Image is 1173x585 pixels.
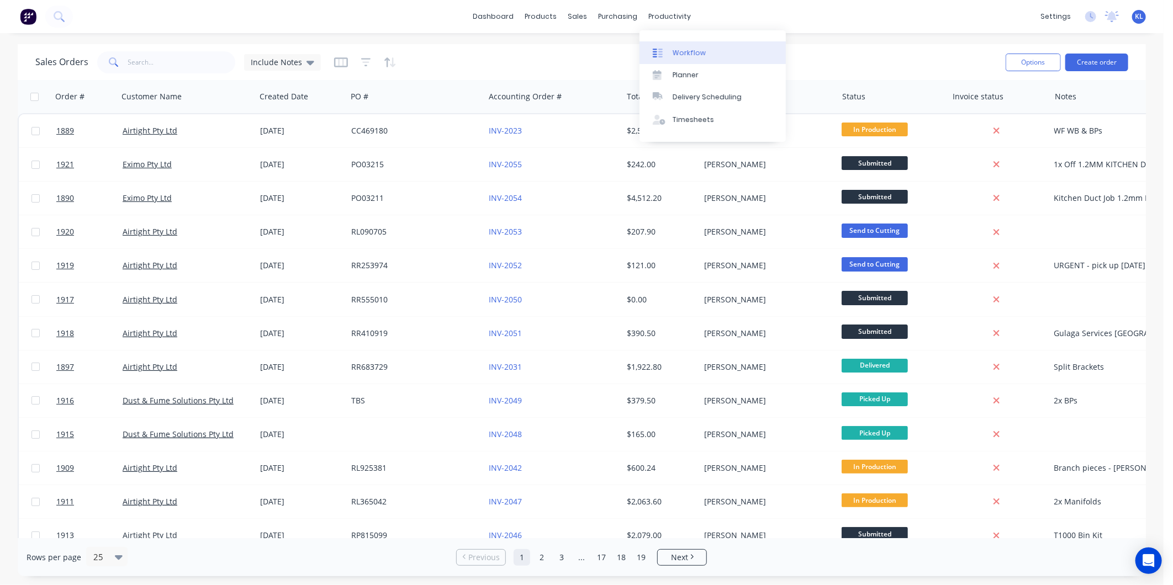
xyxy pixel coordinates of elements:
[1135,547,1162,574] div: Open Intercom Messenger
[673,70,699,80] div: Planner
[56,361,74,373] span: 1897
[56,182,123,215] a: 1890
[351,294,474,305] div: RR555010
[351,361,474,373] div: RR683729
[640,109,786,131] a: Timesheets
[953,91,1003,102] div: Invoice status
[613,549,630,566] a: Page 18
[351,496,474,507] div: RL365042
[553,549,570,566] a: Page 3
[351,226,474,237] div: RL090705
[640,64,786,86] a: Planner
[56,193,74,204] span: 1890
[351,328,474,339] div: RR410919
[468,552,500,563] span: Previous
[519,8,562,25] div: products
[56,530,74,541] span: 1913
[56,485,123,518] a: 1911
[1065,54,1128,71] button: Create order
[56,384,123,417] a: 1916
[452,549,711,566] ul: Pagination
[842,123,908,136] span: In Production
[467,8,519,25] a: dashboard
[123,395,234,406] a: Dust & Fume Solutions Pty Ltd
[351,125,474,136] div: CC469180
[842,426,908,440] span: Picked Up
[489,395,522,406] a: INV-2049
[260,125,342,136] div: [DATE]
[704,429,827,440] div: [PERSON_NAME]
[593,549,610,566] a: Page 17
[593,8,643,25] div: purchasing
[260,496,342,507] div: [DATE]
[489,530,522,540] a: INV-2046
[123,496,177,507] a: Airtight Pty Ltd
[123,462,177,473] a: Airtight Pty Ltd
[704,496,827,507] div: [PERSON_NAME]
[842,325,908,338] span: Submitted
[121,91,182,102] div: Customer Name
[35,57,88,67] h1: Sales Orders
[489,260,522,270] a: INV-2052
[842,257,908,271] span: Send to Cutting
[704,462,827,474] div: [PERSON_NAME]
[128,51,236,73] input: Search...
[489,462,522,473] a: INV-2042
[489,91,562,102] div: Accounting Order #
[842,291,908,305] span: Submitted
[627,159,692,170] div: $242.00
[260,395,342,406] div: [DATE]
[56,462,74,474] span: 1909
[842,493,908,507] span: In Production
[56,148,123,181] a: 1921
[56,249,123,282] a: 1919
[489,226,522,237] a: INV-2053
[489,361,522,372] a: INV-2031
[842,359,908,373] span: Delivered
[842,190,908,204] span: Submitted
[640,41,786,63] a: Workflow
[56,350,123,384] a: 1897
[627,125,692,136] div: $2,567.40
[123,260,177,270] a: Airtight Pty Ltd
[123,361,177,372] a: Airtight Pty Ltd
[1135,12,1143,22] span: KL
[627,496,692,507] div: $2,063.60
[643,8,696,25] div: productivity
[27,552,81,563] span: Rows per page
[260,530,342,541] div: [DATE]
[842,91,865,102] div: Status
[627,91,656,102] div: Total ($)
[123,328,177,338] a: Airtight Pty Ltd
[56,519,123,552] a: 1913
[20,8,36,25] img: Factory
[533,549,550,566] a: Page 2
[671,552,688,563] span: Next
[627,361,692,373] div: $1,922.80
[457,552,505,563] a: Previous page
[56,260,74,271] span: 1919
[56,328,74,339] span: 1918
[123,530,177,540] a: Airtight Pty Ltd
[260,226,342,237] div: [DATE]
[56,429,74,440] span: 1915
[260,91,308,102] div: Created Date
[489,193,522,203] a: INV-2054
[260,361,342,373] div: [DATE]
[627,328,692,339] div: $390.50
[251,56,302,68] span: Include Notes
[123,193,172,203] a: Eximo Pty Ltd
[842,460,908,474] span: In Production
[123,429,234,439] a: Dust & Fume Solutions Pty Ltd
[658,552,706,563] a: Next page
[489,125,522,136] a: INV-2023
[56,159,74,170] span: 1921
[489,429,522,439] a: INV-2048
[56,317,123,350] a: 1918
[627,462,692,474] div: $600.24
[56,451,123,485] a: 1909
[627,395,692,406] div: $379.50
[260,328,342,339] div: [DATE]
[351,159,474,170] div: PO03215
[56,418,123,451] a: 1915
